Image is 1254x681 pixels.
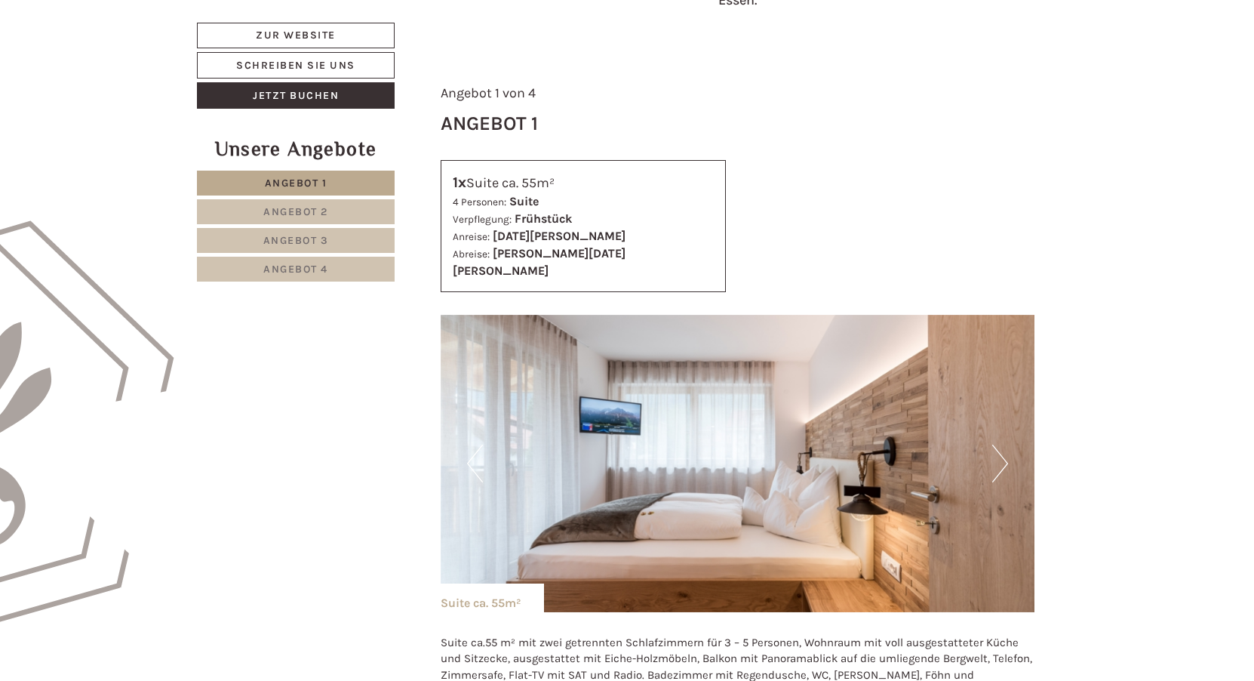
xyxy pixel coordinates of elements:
[263,263,328,276] span: Angebot 4
[509,194,539,208] b: Suite
[23,44,245,56] div: Hotel B&B Feldmessner
[11,41,253,87] div: Guten Tag, wie können wir Ihnen helfen?
[263,234,329,247] span: Angebot 3
[467,445,483,482] button: Previous
[453,174,466,191] b: 1x
[498,398,593,424] button: Senden
[265,177,327,190] span: Angebot 1
[453,172,715,194] div: Suite ca. 55m²
[453,196,506,208] small: 4 Personen:
[453,248,490,260] small: Abreise:
[270,11,323,37] div: [DATE]
[441,315,1035,612] img: image
[197,82,395,109] a: Jetzt buchen
[263,205,328,218] span: Angebot 2
[23,73,245,84] small: 13:11
[453,231,490,242] small: Anreise:
[992,445,1008,482] button: Next
[197,135,395,163] div: Unsere Angebote
[197,52,395,79] a: Schreiben Sie uns
[493,229,625,243] b: [DATE][PERSON_NAME]
[453,246,625,278] b: [PERSON_NAME][DATE][PERSON_NAME]
[515,211,572,226] b: Frühstück
[441,584,544,612] div: Suite ca. 55m²
[197,23,395,48] a: Zur Website
[441,85,536,101] span: Angebot 1 von 4
[441,109,538,137] div: Angebot 1
[453,214,512,225] small: Verpflegung:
